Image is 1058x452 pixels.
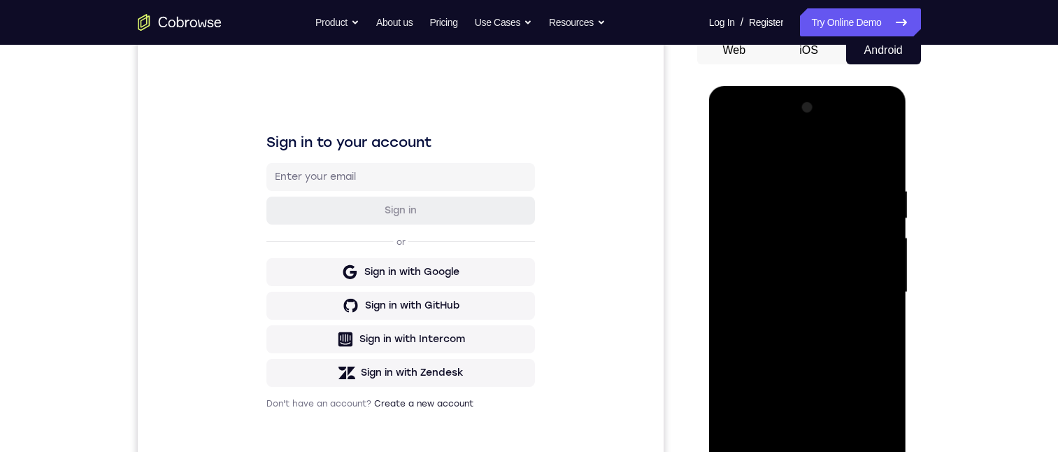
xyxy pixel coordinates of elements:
a: Pricing [429,8,457,36]
p: Don't have an account? [129,362,397,373]
button: Sign in with Intercom [129,289,397,317]
a: Create a new account [236,362,336,372]
span: / [741,14,743,31]
button: Use Cases [475,8,532,36]
div: Sign in with GitHub [227,262,322,276]
button: Sign in with Zendesk [129,323,397,351]
div: Sign in with Google [227,229,322,243]
button: Sign in with GitHub [129,255,397,283]
p: or [256,200,271,211]
button: Web [697,36,772,64]
div: Sign in with Zendesk [223,330,326,344]
a: Log In [709,8,735,36]
button: Resources [549,8,606,36]
a: Go to the home page [138,14,222,31]
a: About us [376,8,413,36]
button: Sign in with Google [129,222,397,250]
div: Sign in with Intercom [222,296,327,310]
button: Product [315,8,359,36]
a: Register [749,8,783,36]
a: Try Online Demo [800,8,920,36]
button: iOS [771,36,846,64]
button: Android [846,36,921,64]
